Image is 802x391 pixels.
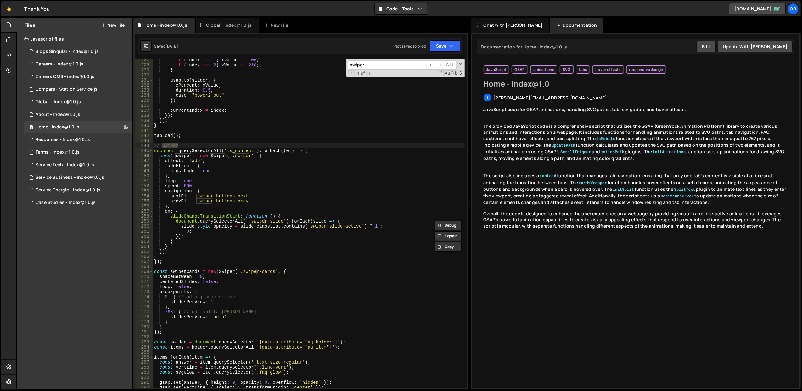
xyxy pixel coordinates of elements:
button: Debug [435,221,462,230]
div: 16150/44840.js [24,83,132,96]
div: 16150/44188.js [24,108,132,121]
span: Whole Word Search [451,70,458,76]
div: 277 [135,309,153,314]
div: 269 [135,269,153,274]
div: 285 [135,350,153,355]
div: 232 [135,83,153,88]
span: tabs [579,67,587,72]
code: initSplit [612,187,635,192]
div: 252 [135,184,153,189]
span: animations [533,67,555,72]
div: 250 [135,173,153,178]
div: 282 [135,335,153,340]
div: [DATE] [165,43,178,49]
span: JavaScript [486,67,507,72]
div: 274 [135,294,153,299]
div: 242 [135,133,153,138]
div: 258 [135,214,153,219]
span: ​ [435,60,444,70]
div: About - Index@1.0.js [36,112,80,117]
div: 231 [135,78,153,83]
div: 292 [135,385,153,390]
div: 238 [135,113,153,118]
div: 16150/43695.js [24,96,132,108]
span: 1 of 11 [355,71,373,76]
div: 16150/44830.js [24,58,132,71]
button: Code + Tools [375,3,428,14]
div: 16150/43401.js [24,121,132,133]
div: 268 [135,264,153,269]
button: Save [430,40,460,52]
div: 247 [135,158,153,163]
div: Global - Index@1.0.js [36,99,81,105]
span: JavaScript code for GSAP animations, handling SVG paths, tab navigation, and hover effects. [484,106,687,112]
button: Edit [697,41,716,52]
div: Chat with [PERSON_NAME] [471,18,549,33]
div: 265 [135,249,153,254]
div: 287 [135,360,153,365]
div: 262 [135,234,153,239]
div: 16150/43555.js [24,146,132,159]
div: 284 [135,345,153,350]
div: 259 [135,219,153,224]
code: isMobile [596,137,616,142]
span: RegExp Search [437,70,444,76]
div: 248 [135,163,153,168]
span: responsive design [629,67,664,72]
div: 246 [135,153,153,158]
div: 16150/45011.js [24,45,132,58]
div: 281 [135,330,153,335]
div: Service Energie - Index@1.0.js [36,187,100,193]
div: 228 [135,63,153,68]
div: 240 [135,123,153,128]
div: 249 [135,168,153,173]
div: 291 [135,380,153,385]
p: Overall, the code is designed to enhance the user experience on a webpage by providing smooth and... [484,211,788,229]
div: New File [264,22,291,28]
button: Update with [PERSON_NAME] [717,41,793,52]
div: 16150/44116.js [24,196,132,209]
p: The provided JavaScript code is a comprehensive script that utilizes the GSAP (GreenSock Animatio... [484,123,788,161]
code: ResizeObserver [660,194,694,199]
span: 1 [30,125,33,130]
div: 227 [135,58,153,63]
div: 283 [135,340,153,345]
div: 239 [135,118,153,123]
div: 257 [135,209,153,214]
span: Alt-Enter [444,60,457,70]
div: 253 [135,189,153,194]
div: 272 [135,284,153,289]
div: Documentation [550,18,603,33]
button: Copy [435,242,462,252]
div: 256 [135,204,153,209]
div: 276 [135,304,153,309]
div: Home - index@1.0.js [143,22,187,28]
span: Search In Selection [459,70,463,76]
span: CaseSensitive Search [444,70,451,76]
div: 255 [135,199,153,204]
input: Search for [348,60,427,70]
div: 266 [135,254,153,259]
div: 286 [135,355,153,360]
span: [PERSON_NAME][EMAIL_ADDRESS][DOMAIN_NAME] [494,95,607,101]
code: tabLoad [539,174,557,179]
div: Home - index@1.0.js [36,124,79,130]
div: Case Studies - Index@1.0.js [36,200,96,206]
div: 279 [135,320,153,325]
div: 288 [135,365,153,370]
p: The script also includes a function that manages tab navigation, ensuring that only one tab's con... [484,173,788,205]
div: Service Tech - Index@1.0.js [36,162,94,168]
div: Careers - Index@1.0.js [36,61,84,67]
div: 267 [135,259,153,264]
div: 245 [135,148,153,153]
button: New File [101,23,125,28]
div: 229 [135,68,153,73]
div: 16150/44848.js [24,71,132,83]
div: 271 [135,279,153,284]
div: 261 [135,229,153,234]
div: 264 [135,244,153,249]
span: hover effects [595,67,621,72]
div: 290 [135,375,153,380]
span: SVG [563,67,570,72]
div: 234 [135,93,153,98]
